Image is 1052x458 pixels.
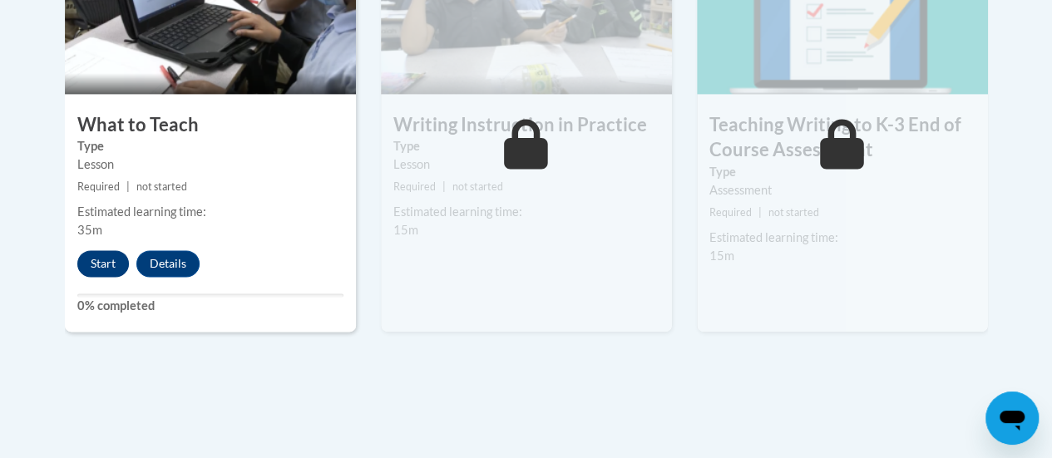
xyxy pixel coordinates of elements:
[77,203,343,221] div: Estimated learning time:
[126,180,130,193] span: |
[381,112,672,138] h3: Writing Instruction in Practice
[136,180,187,193] span: not started
[65,112,356,138] h3: What to Teach
[77,155,343,174] div: Lesson
[393,137,659,155] label: Type
[393,223,418,237] span: 15m
[136,250,200,277] button: Details
[442,180,446,193] span: |
[77,180,120,193] span: Required
[77,297,343,315] label: 0% completed
[709,181,975,199] div: Assessment
[709,206,752,219] span: Required
[768,206,819,219] span: not started
[77,250,129,277] button: Start
[77,223,102,237] span: 35m
[758,206,762,219] span: |
[985,392,1039,445] iframe: Button to launch messaging window
[709,249,734,263] span: 15m
[77,137,343,155] label: Type
[452,180,503,193] span: not started
[393,155,659,174] div: Lesson
[709,229,975,247] div: Estimated learning time:
[697,112,988,164] h3: Teaching Writing to K-3 End of Course Assessment
[393,203,659,221] div: Estimated learning time:
[709,163,975,181] label: Type
[393,180,436,193] span: Required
